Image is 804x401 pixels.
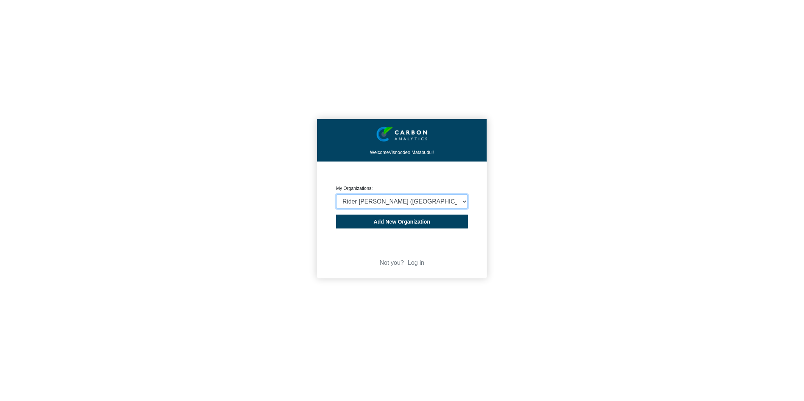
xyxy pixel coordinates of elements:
span: Not you? [380,260,404,266]
a: Log in [408,260,424,266]
img: insight-logo-2.png [377,127,427,142]
span: Add New Organization [374,219,430,225]
label: My Organizations: [336,186,373,191]
span: Welcome [370,150,389,155]
span: Visnoodeo Matabudul! [389,150,434,155]
button: Add New Organization [336,215,468,228]
p: CREATE ORGANIZATION [336,173,468,179]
